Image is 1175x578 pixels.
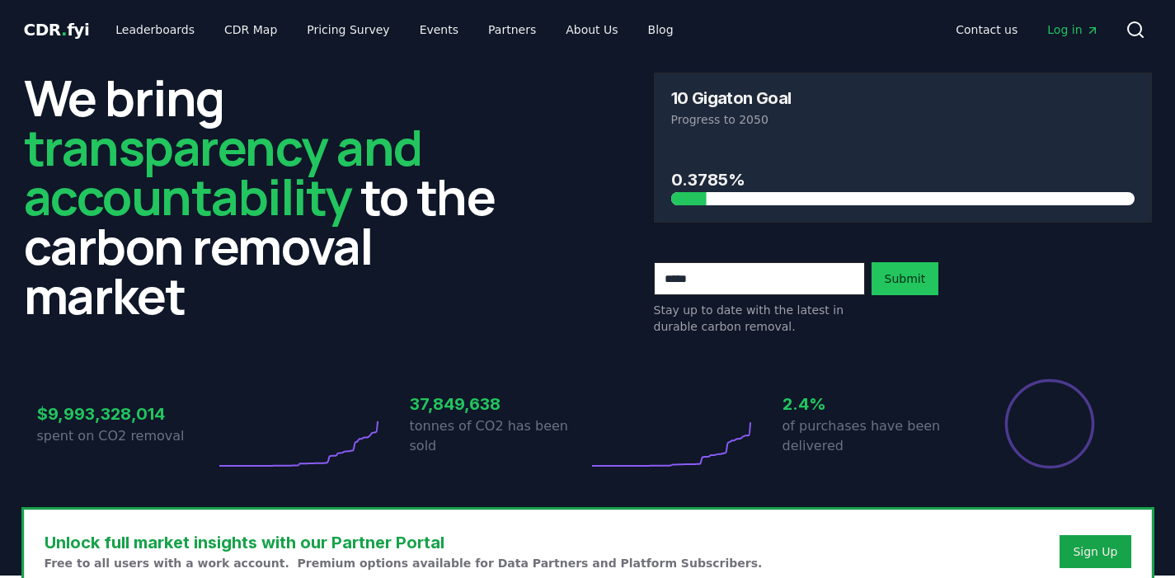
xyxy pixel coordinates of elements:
[942,15,1031,45] a: Contact us
[24,20,90,40] span: CDR fyi
[671,90,792,106] h3: 10 Gigaton Goal
[102,15,686,45] nav: Main
[671,111,1135,128] p: Progress to 2050
[24,18,90,41] a: CDR.fyi
[1034,15,1112,45] a: Log in
[410,392,588,416] h3: 37,849,638
[37,402,215,426] h3: $9,993,328,014
[783,392,961,416] h3: 2.4%
[45,555,763,571] p: Free to all users with a work account. Premium options available for Data Partners and Platform S...
[1047,21,1098,38] span: Log in
[24,73,522,320] h2: We bring to the carbon removal market
[211,15,290,45] a: CDR Map
[102,15,208,45] a: Leaderboards
[407,15,472,45] a: Events
[872,262,939,295] button: Submit
[24,113,422,230] span: transparency and accountability
[37,426,215,446] p: spent on CO2 removal
[61,20,67,40] span: .
[410,416,588,456] p: tonnes of CO2 has been sold
[1073,543,1117,560] a: Sign Up
[1060,535,1130,568] button: Sign Up
[942,15,1112,45] nav: Main
[475,15,549,45] a: Partners
[45,530,763,555] h3: Unlock full market insights with our Partner Portal
[635,15,687,45] a: Blog
[671,167,1135,192] h3: 0.3785%
[783,416,961,456] p: of purchases have been delivered
[294,15,402,45] a: Pricing Survey
[552,15,631,45] a: About Us
[1003,378,1096,470] div: Percentage of sales delivered
[654,302,865,335] p: Stay up to date with the latest in durable carbon removal.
